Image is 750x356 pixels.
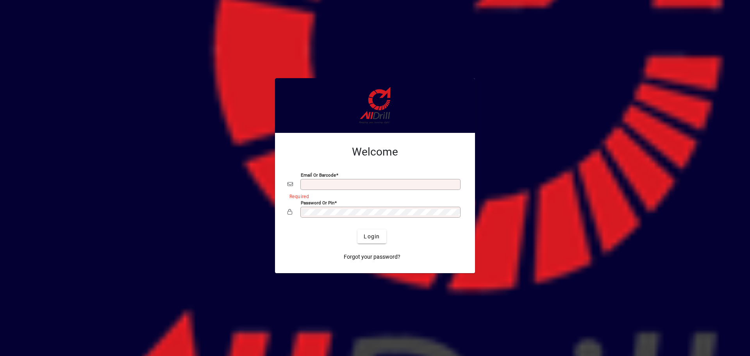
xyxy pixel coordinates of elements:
[357,229,386,243] button: Login
[341,250,404,264] a: Forgot your password?
[289,192,456,200] mat-error: Required
[344,253,400,261] span: Forgot your password?
[301,200,334,206] mat-label: Password or Pin
[364,233,380,241] span: Login
[287,145,462,159] h2: Welcome
[301,172,336,178] mat-label: Email or Barcode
